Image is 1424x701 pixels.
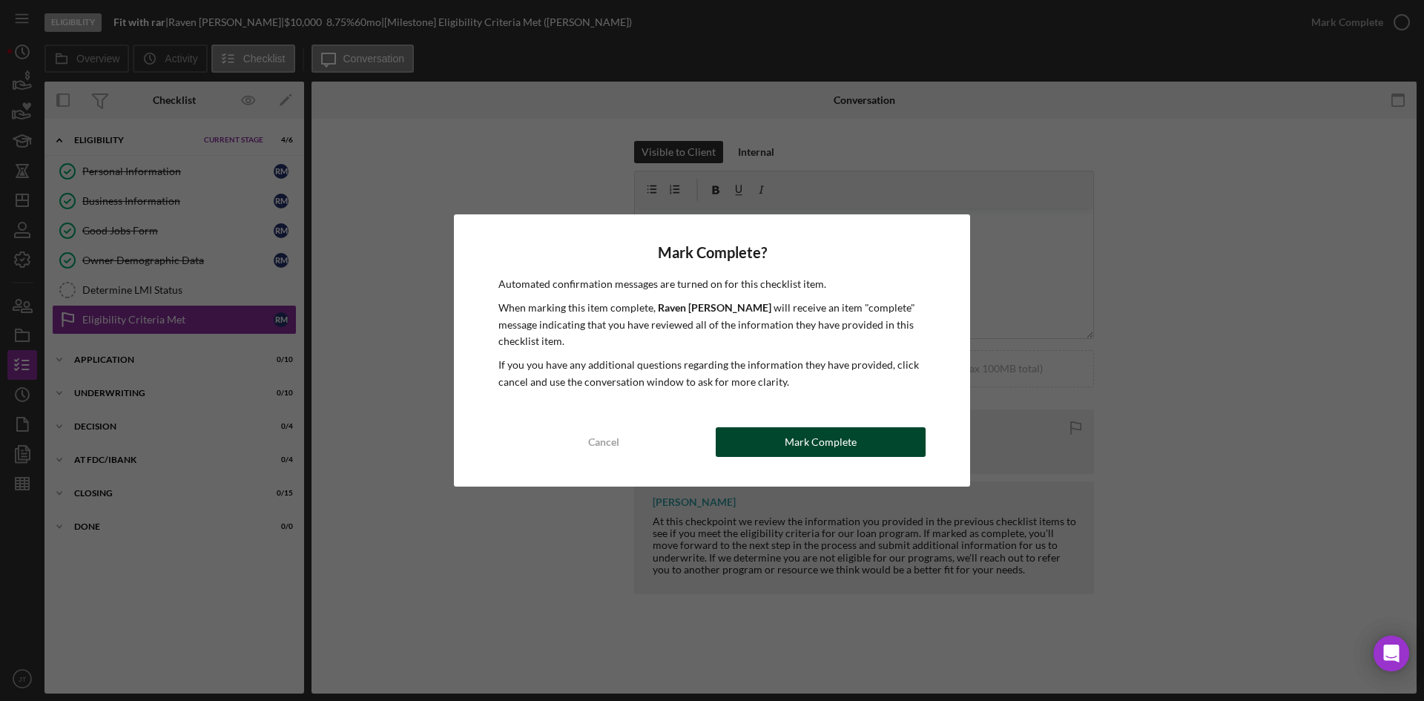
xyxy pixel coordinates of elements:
div: Cancel [588,427,619,457]
button: Mark Complete [716,427,926,457]
p: If you you have any additional questions regarding the information they have provided, click canc... [498,357,926,390]
p: When marking this item complete, will receive an item "complete" message indicating that you have... [498,300,926,349]
h4: Mark Complete? [498,244,926,261]
div: Open Intercom Messenger [1374,636,1409,671]
p: Automated confirmation messages are turned on for this checklist item. [498,276,926,292]
button: Cancel [498,427,708,457]
div: Mark Complete [785,427,857,457]
b: Raven [PERSON_NAME] [658,301,771,314]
